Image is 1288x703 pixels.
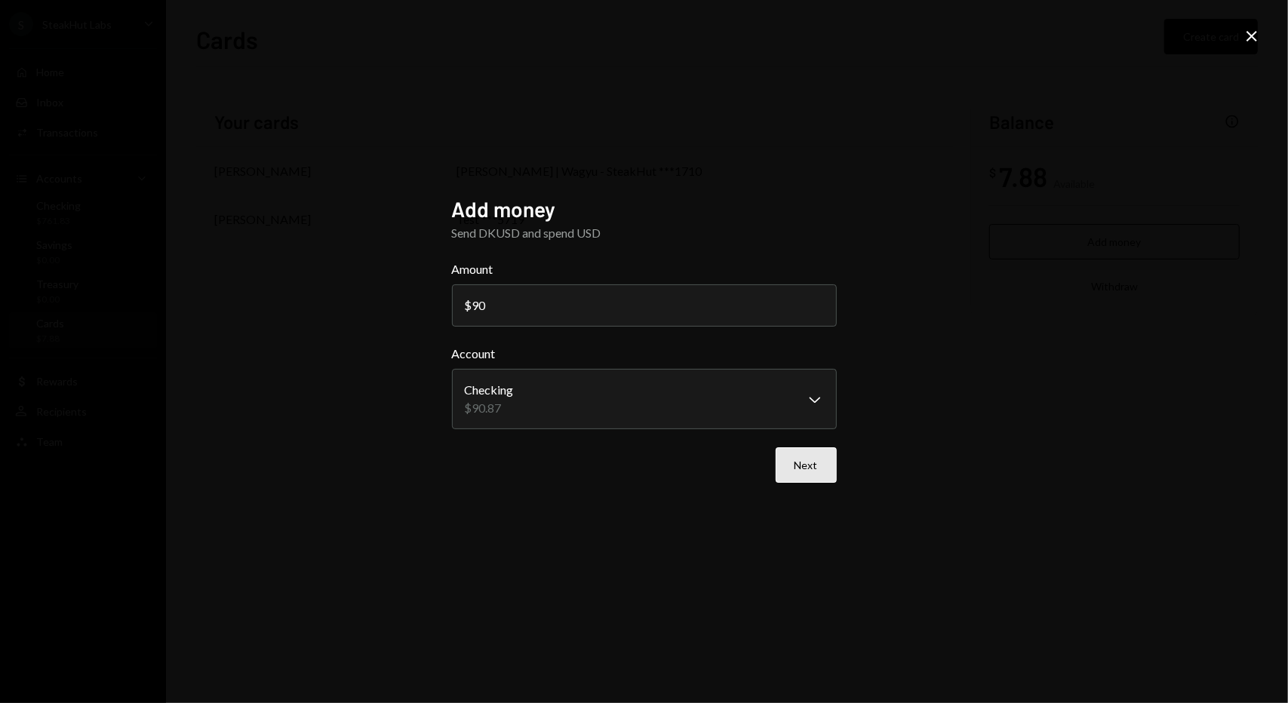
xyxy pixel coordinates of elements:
[465,298,472,312] div: $
[452,224,837,242] div: Send DKUSD and spend USD
[452,260,837,278] label: Amount
[776,447,837,483] button: Next
[452,369,837,429] button: Account
[452,345,837,363] label: Account
[452,284,837,327] input: 0.00
[452,195,837,224] h2: Add money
